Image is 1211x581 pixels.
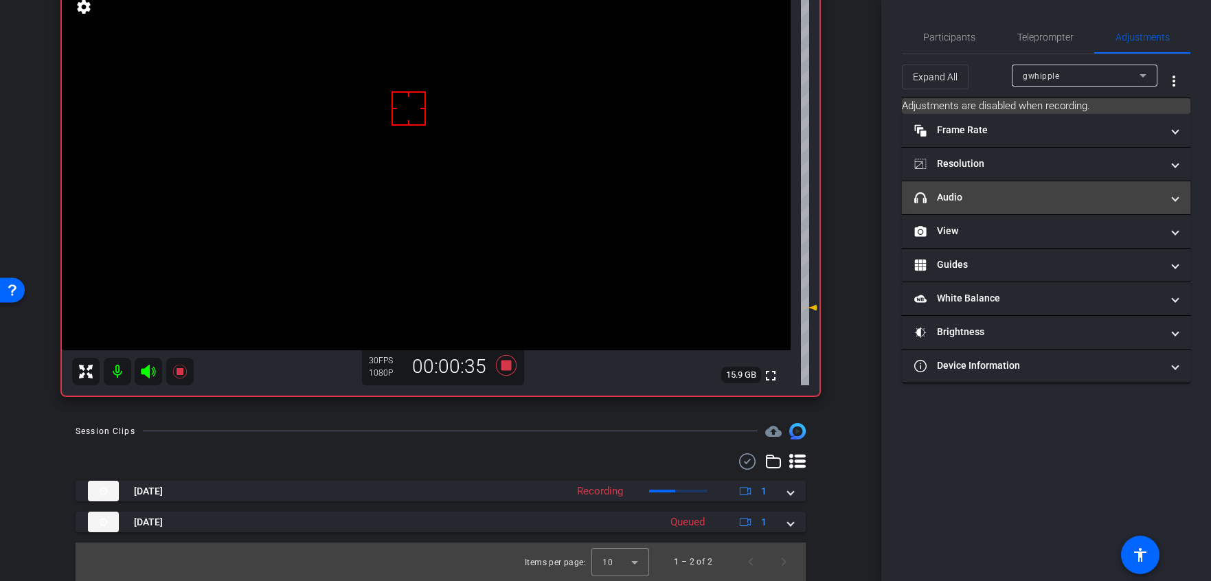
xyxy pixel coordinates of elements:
[902,249,1190,282] mat-expansion-panel-header: Guides
[1017,32,1074,42] span: Teleprompter
[525,556,586,569] div: Items per page:
[789,423,806,440] img: Session clips
[902,148,1190,181] mat-expansion-panel-header: Resolution
[674,555,712,569] div: 1 – 2 of 2
[1132,547,1148,563] mat-icon: accessibility
[902,316,1190,349] mat-expansion-panel-header: Brightness
[378,356,393,365] span: FPS
[914,123,1162,137] mat-panel-title: Frame Rate
[767,545,800,578] button: Next page
[761,484,767,499] span: 1
[765,423,782,440] span: Destinations for your clips
[403,355,495,378] div: 00:00:35
[76,481,806,501] mat-expansion-panel-header: thumb-nail[DATE]Recording1
[1116,32,1170,42] span: Adjustments
[76,512,806,532] mat-expansion-panel-header: thumb-nail[DATE]Queued1
[1166,73,1182,89] mat-icon: more_vert
[762,367,779,384] mat-icon: fullscreen
[902,350,1190,383] mat-expansion-panel-header: Device Information
[902,114,1190,147] mat-expansion-panel-header: Frame Rate
[134,484,163,499] span: [DATE]
[914,358,1162,373] mat-panel-title: Device Information
[902,215,1190,248] mat-expansion-panel-header: View
[765,423,782,440] mat-icon: cloud_upload
[902,282,1190,315] mat-expansion-panel-header: White Balance
[914,291,1162,306] mat-panel-title: White Balance
[914,258,1162,272] mat-panel-title: Guides
[88,481,119,501] img: thumb-nail
[1023,71,1059,81] span: gwhipple
[734,545,767,578] button: Previous page
[369,355,403,366] div: 30
[902,98,1190,114] mat-card: Adjustments are disabled when recording.
[914,190,1162,205] mat-panel-title: Audio
[923,32,975,42] span: Participants
[914,224,1162,238] mat-panel-title: View
[902,181,1190,214] mat-expansion-panel-header: Audio
[1157,65,1190,98] button: More Options for Adjustments Panel
[76,424,135,438] div: Session Clips
[761,515,767,529] span: 1
[914,157,1162,171] mat-panel-title: Resolution
[913,64,958,90] span: Expand All
[88,512,119,532] img: thumb-nail
[369,367,403,378] div: 1080P
[134,515,163,529] span: [DATE]
[914,325,1162,339] mat-panel-title: Brightness
[801,299,817,316] mat-icon: -12 dB
[721,367,761,383] span: 15.9 GB
[664,514,712,530] div: Queued
[902,65,969,89] button: Expand All
[570,483,630,499] div: Recording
